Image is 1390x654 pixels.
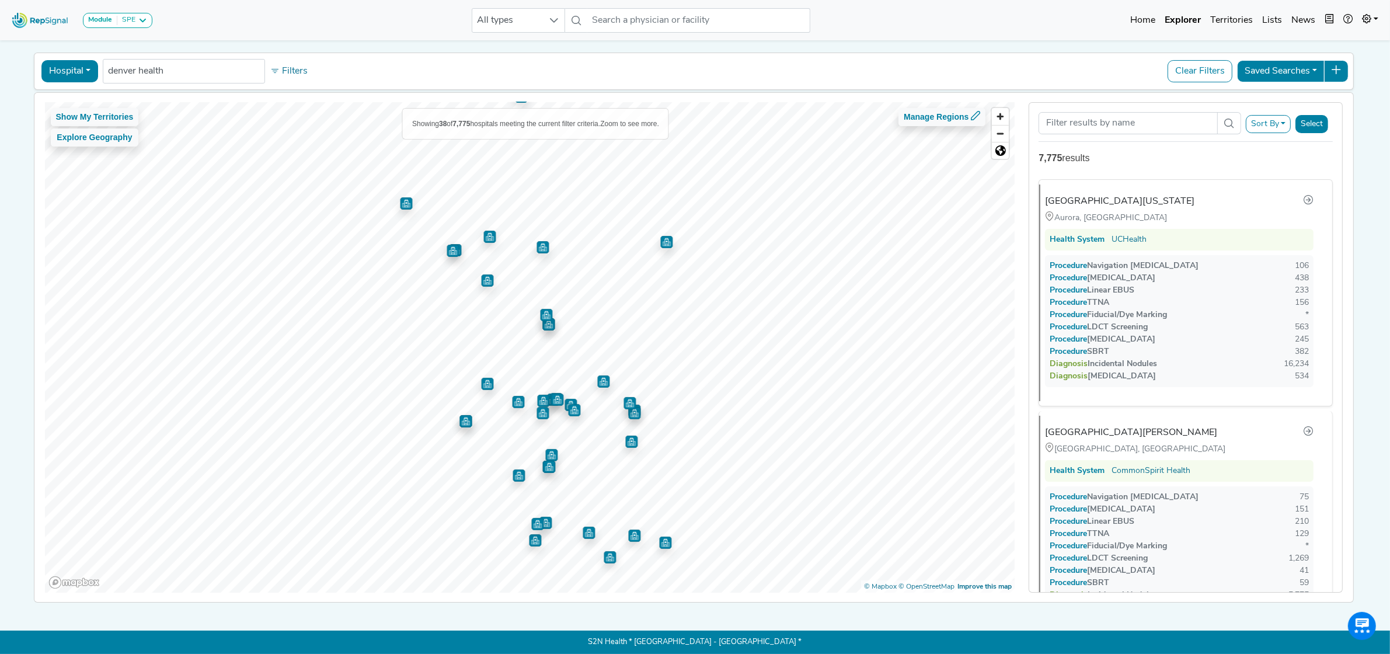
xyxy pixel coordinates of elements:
div: Map marker [515,91,527,103]
div: 41 [1300,565,1309,577]
button: Manage Regions [898,108,985,126]
button: Intel Book [1320,9,1339,32]
button: Filters [267,61,311,81]
div: Map marker [628,530,640,542]
span: Diagnosis [1061,372,1088,381]
div: Map marker [542,461,555,473]
div: [MEDICAL_DATA] [1050,333,1155,346]
span: Procedure [1061,298,1087,307]
div: TTNA [1050,528,1109,540]
div: 16,234 [1284,358,1309,370]
div: Linear EBUS [1050,284,1134,297]
span: Procedure [1061,542,1087,551]
div: Map marker [565,399,577,411]
button: Show My Territories [51,108,139,126]
div: Health System [1050,465,1105,477]
input: Search Term [1039,112,1217,134]
span: Reset zoom [992,142,1009,159]
strong: 7,775 [1039,153,1062,163]
button: Sort By [1246,115,1291,133]
div: Map marker [483,231,496,243]
div: Map marker [628,407,640,419]
span: Diagnosis [1061,591,1088,600]
div: SBRT [1050,346,1109,358]
div: results [1039,151,1333,165]
div: Map marker [459,415,472,427]
div: Map marker [659,537,671,549]
div: 5,775 [1288,589,1309,601]
div: Map marker [545,449,558,461]
a: UCHealth [1112,234,1147,246]
span: Procedure [1061,347,1087,356]
div: Map marker [400,197,412,210]
div: Map marker [547,394,559,406]
span: Procedure [1061,530,1087,538]
a: Lists [1257,9,1287,32]
b: 7,775 [452,120,470,128]
a: Mapbox logo [48,576,100,589]
span: Procedure [1061,554,1087,563]
a: Mapbox [864,583,897,590]
div: Navigation [MEDICAL_DATA] [1050,491,1199,503]
div: [MEDICAL_DATA] [1050,272,1155,284]
span: Zoom in [992,108,1009,125]
div: 245 [1295,333,1309,346]
div: [MEDICAL_DATA] [1050,565,1155,577]
div: TTNA [1050,297,1109,309]
a: Home [1126,9,1160,32]
div: 129 [1295,528,1309,540]
div: 438 [1295,272,1309,284]
a: Go to hospital profile [1303,425,1314,440]
div: LDCT Screening [1050,321,1148,333]
div: Map marker [568,404,580,416]
div: SPE [117,16,135,25]
div: Incidental Nodules [1050,358,1157,370]
span: Procedure [1061,274,1087,283]
button: Saved Searches [1237,60,1325,82]
input: Search by region, territory, or state [108,64,260,78]
div: Map marker [481,378,493,390]
a: Map feedback [957,583,1012,590]
b: 38 [439,120,447,128]
p: S2N Health * [GEOGRAPHIC_DATA] - [GEOGRAPHIC_DATA] * [317,631,1074,654]
a: Territories [1206,9,1257,32]
button: Reset bearing to north [992,142,1009,159]
div: 233 [1295,284,1309,297]
span: Procedure [1061,505,1087,514]
div: Map marker [550,393,562,405]
span: Procedure [1061,311,1087,319]
div: Linear EBUS [1050,516,1134,528]
span: Procedure [1061,262,1087,270]
div: Aurora, [GEOGRAPHIC_DATA] [1045,211,1220,224]
div: 210 [1295,516,1309,528]
span: Procedure [1061,566,1087,575]
div: Map marker [447,245,459,257]
a: Go to hospital profile [1303,194,1314,209]
div: Map marker [531,518,544,530]
span: Procedure [1061,286,1087,295]
div: [GEOGRAPHIC_DATA], [GEOGRAPHIC_DATA] [1045,443,1314,455]
div: 156 [1295,297,1309,309]
div: Fiducial/Dye Marking [1050,540,1167,552]
button: ModuleSPE [83,13,152,28]
div: Map marker [540,309,552,321]
div: Incidental Nodules [1050,589,1157,601]
div: 59 [1300,577,1309,589]
div: [MEDICAL_DATA] [1050,370,1156,382]
div: [MEDICAL_DATA] [1050,503,1155,516]
span: Zoom to see more. [600,120,659,128]
button: Select [1295,115,1328,133]
div: [GEOGRAPHIC_DATA][US_STATE] [1045,194,1194,208]
div: Map marker [625,436,637,448]
div: Map marker [660,236,673,248]
span: Procedure [1061,323,1087,332]
div: Health System [1050,234,1105,246]
span: Procedure [1061,335,1087,344]
div: Map marker [537,241,549,253]
div: Map marker [628,405,640,417]
div: Map marker [512,396,524,408]
button: Explore Geography [51,128,139,147]
div: Map marker [604,551,616,563]
div: Navigation [MEDICAL_DATA] [1050,260,1199,272]
strong: Module [88,16,112,23]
